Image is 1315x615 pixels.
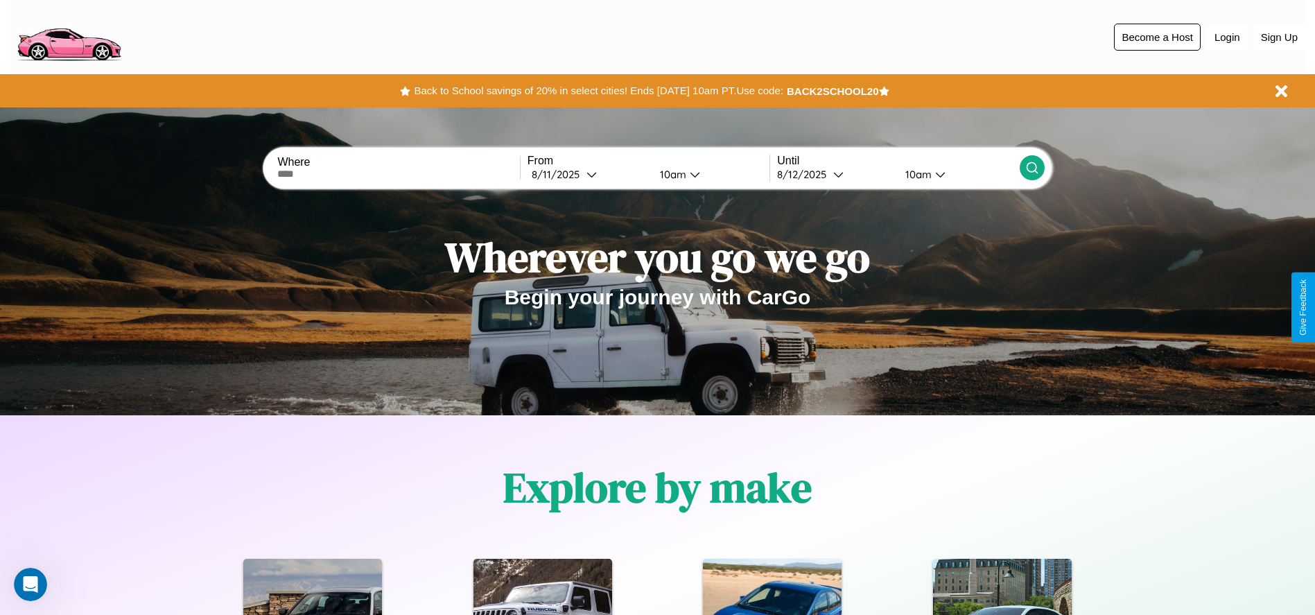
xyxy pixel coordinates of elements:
[898,168,935,181] div: 10am
[1298,279,1308,336] div: Give Feedback
[532,168,586,181] div: 8 / 11 / 2025
[777,168,833,181] div: 8 / 12 / 2025
[1208,24,1247,50] button: Login
[410,81,786,101] button: Back to School savings of 20% in select cities! Ends [DATE] 10am PT.Use code:
[787,85,879,97] b: BACK2SCHOOL20
[653,168,690,181] div: 10am
[777,155,1019,167] label: Until
[277,156,519,168] label: Where
[1254,24,1305,50] button: Sign Up
[894,167,1020,182] button: 10am
[10,7,127,64] img: logo
[14,568,47,601] iframe: Intercom live chat
[1114,24,1201,51] button: Become a Host
[649,167,770,182] button: 10am
[528,167,649,182] button: 8/11/2025
[528,155,769,167] label: From
[503,459,812,516] h1: Explore by make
